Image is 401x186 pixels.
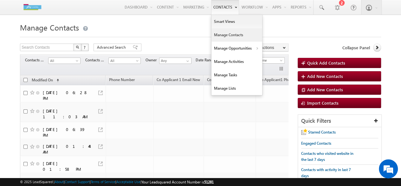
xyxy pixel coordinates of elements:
div: [DATE] 01:44 AM [43,143,90,155]
span: Starred Contacts [308,130,336,134]
a: Co Applicant 1 Email New [153,76,203,85]
a: Acceptable Use [116,180,140,184]
button: Actions [252,44,288,52]
a: About [55,180,64,184]
span: All [49,58,79,64]
span: Co Applicant 1 Email New [157,77,200,82]
div: [DATE] 06:39 PM [43,127,90,138]
a: Manage Tasks [211,68,262,82]
a: Manage Contacts [211,28,262,42]
img: Custom Logo [20,2,45,13]
div: [DATE] 01:58 PM [43,161,90,172]
a: Co Applicant1 Phone New [256,76,306,85]
input: Type to Search [159,58,191,64]
span: Co Applicant1 Phone New [259,77,303,82]
span: Owner [146,57,159,63]
a: Modified On (sorted ascending) [29,76,62,85]
a: All [48,58,81,64]
span: Quick Add Contacts [307,60,345,65]
input: Check all records [23,78,28,82]
a: Manage Lists [211,82,262,95]
span: ? [84,45,87,50]
span: Contacts with activity in last 7 days [301,167,351,178]
div: [DATE] 11:03 AM [43,108,90,120]
span: Engaged Contacts [301,141,331,146]
span: Advanced Search [97,45,128,50]
span: All [109,58,139,64]
a: Contact Support [65,180,90,184]
a: Phone Number [106,76,138,85]
span: Date Range [196,57,217,63]
span: Collapse Panel [342,45,370,51]
a: All [108,58,141,64]
span: Co Applicant 1 Phone New [207,77,252,82]
span: Add New Contacts [307,87,343,92]
a: All Time [252,57,285,64]
span: Manage Contacts [20,22,79,32]
span: Contacts Source [85,57,108,63]
span: Contacts Stage [25,57,48,63]
a: Co Applicant 1 Phone New [204,76,255,85]
span: 51281 [204,180,214,184]
div: Quick Filters [298,115,381,127]
a: Smart Views [211,15,262,28]
button: ? [81,44,89,51]
span: Phone Number [109,77,135,82]
span: Add New Contacts [307,73,343,79]
span: © 2025 LeadSquared | | | | | [20,179,214,185]
div: [DATE] 06:28 PM [43,90,90,101]
a: Manage Opportunities [211,42,262,55]
span: (sorted ascending) [54,78,59,83]
span: Modified On [32,78,53,82]
a: Terms of Service [91,180,115,184]
a: Manage Activities [211,55,262,68]
span: Import Contacts [307,100,339,106]
a: Show All Items [183,58,191,64]
span: All Time [253,58,283,63]
span: Contacts who visited website in the last 7 days [301,151,353,162]
img: Search [76,45,79,49]
span: Your Leadsquared Account Number is [141,180,214,184]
